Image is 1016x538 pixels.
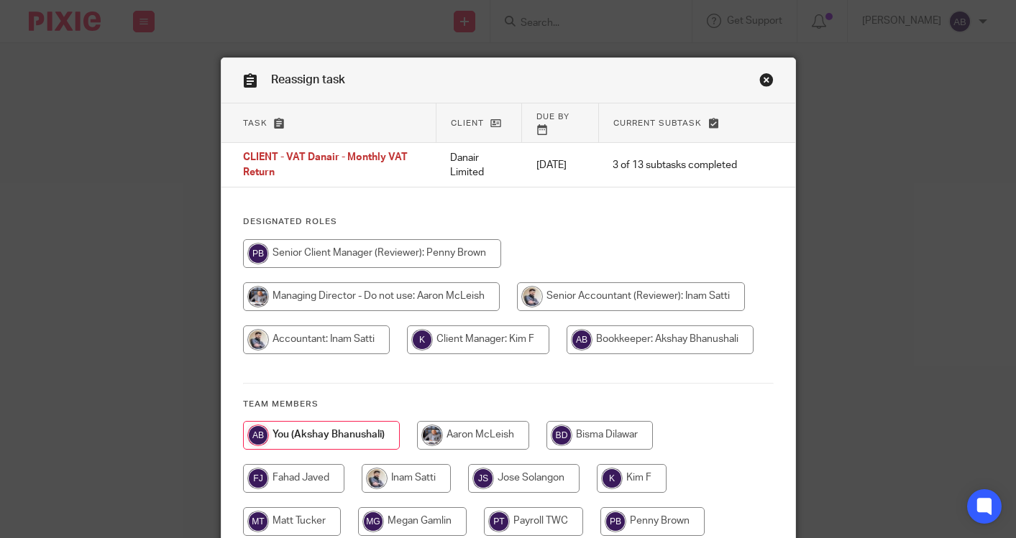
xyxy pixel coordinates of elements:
[450,151,508,180] p: Danair Limited
[451,119,484,127] span: Client
[759,73,774,92] a: Close this dialog window
[243,216,774,228] h4: Designated Roles
[243,153,408,178] span: CLIENT - VAT Danair - Monthly VAT Return
[613,119,702,127] span: Current subtask
[243,119,267,127] span: Task
[536,113,569,121] span: Due by
[243,399,774,410] h4: Team members
[536,158,585,172] p: [DATE]
[271,74,345,85] span: Reassign task
[598,143,751,187] td: 3 of 13 subtasks completed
